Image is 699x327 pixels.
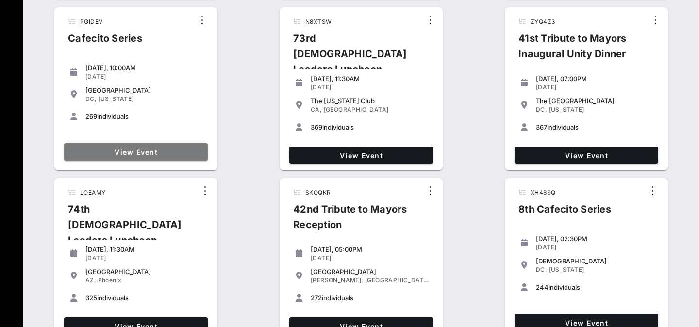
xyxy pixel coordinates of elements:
span: 269 [85,113,97,120]
div: [DATE], 11:30AM [85,245,204,253]
div: [GEOGRAPHIC_DATA] [311,268,429,276]
div: [DATE], 07:00PM [536,75,654,82]
span: View Event [293,151,429,160]
div: individuals [85,113,204,120]
span: 325 [85,294,97,302]
div: [DATE] [311,83,429,91]
div: The [GEOGRAPHIC_DATA] [536,97,654,105]
div: [DATE], 11:30AM [311,75,429,82]
div: 42nd Tribute to Mayors Reception [285,201,422,240]
div: [DATE] [311,254,429,262]
span: DC, [536,106,547,113]
div: individuals [311,294,429,302]
div: individuals [536,283,654,291]
div: individuals [85,294,204,302]
span: ZYQ4Z3 [531,18,555,25]
span: [US_STATE] [99,95,134,102]
span: DC, [85,95,97,102]
div: [GEOGRAPHIC_DATA] [85,268,204,276]
span: 367 [536,123,547,131]
span: DC, [536,266,547,273]
span: [US_STATE] [549,266,584,273]
div: 41st Tribute to Mayors Inaugural Unity Dinner [511,31,648,69]
div: [DATE] [85,254,204,262]
a: View Event [64,143,208,161]
div: [DATE], 10:00AM [85,64,204,72]
span: View Event [518,319,654,327]
div: [GEOGRAPHIC_DATA] [85,86,204,94]
a: View Event [289,147,433,164]
span: [GEOGRAPHIC_DATA] [324,106,389,113]
div: [DATE] [536,83,654,91]
a: View Event [515,147,658,164]
span: [US_STATE] [549,106,584,113]
span: CA, [311,106,322,113]
span: AZ, [85,277,96,284]
div: 74th [DEMOGRAPHIC_DATA] Leaders Luncheon Series [60,201,197,271]
span: N8XTSW [305,18,332,25]
div: [DATE] [536,244,654,251]
div: individuals [311,123,429,131]
span: Phoenix [98,277,122,284]
span: 244 [536,283,549,291]
span: View Event [518,151,654,160]
span: 369 [311,123,322,131]
div: The [US_STATE] Club [311,97,429,105]
div: [DATE], 05:00PM [311,245,429,253]
span: [PERSON_NAME], [311,277,364,284]
span: LOEAMY [80,189,105,196]
div: [DATE] [85,73,204,81]
span: XH48SQ [531,189,555,196]
div: [DEMOGRAPHIC_DATA] [536,257,654,265]
span: 272 [311,294,322,302]
div: [DATE], 02:30PM [536,235,654,243]
div: individuals [536,123,654,131]
span: [GEOGRAPHIC_DATA] [365,277,430,284]
span: RGIDEV [80,18,102,25]
span: View Event [68,148,204,156]
div: 8th Cafecito Series [511,201,619,225]
div: 73rd [DEMOGRAPHIC_DATA] Leaders Luncheon Series [285,31,422,100]
span: SKQQKR [305,189,331,196]
div: Cafecito Series [60,31,150,54]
